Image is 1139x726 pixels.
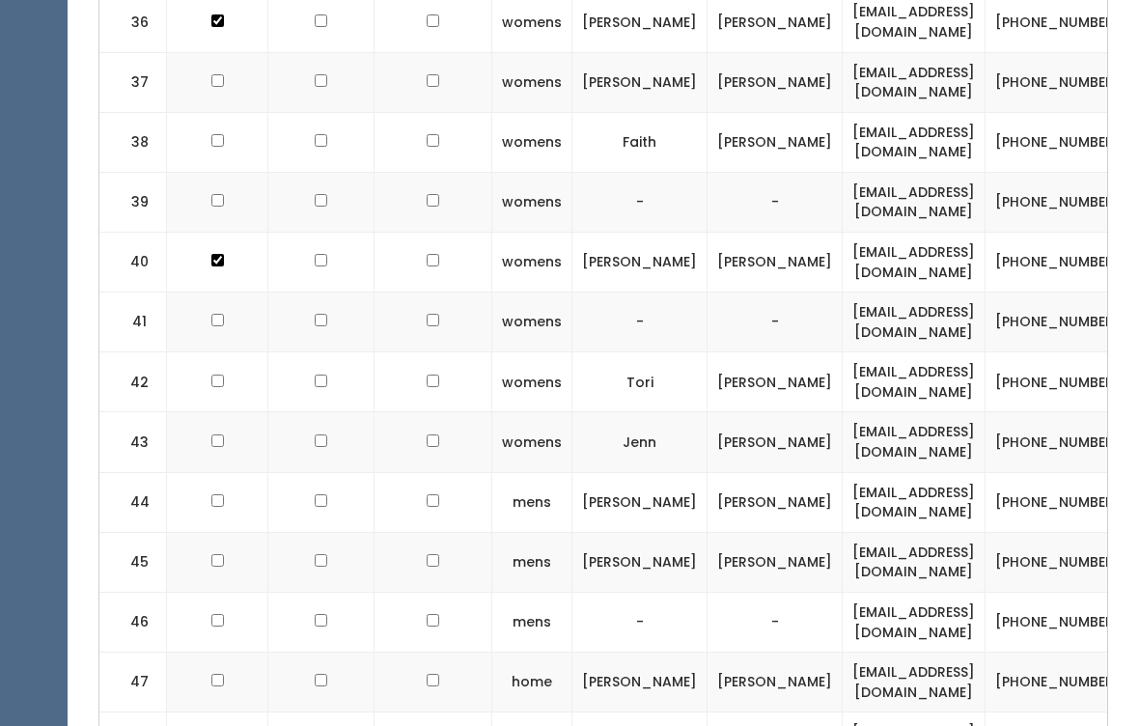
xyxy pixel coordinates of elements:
[572,233,708,293] td: [PERSON_NAME]
[99,473,167,533] td: 44
[843,293,986,353] td: [EMAIL_ADDRESS][DOMAIN_NAME]
[572,593,708,653] td: -
[986,654,1131,713] td: [PHONE_NUMBER]
[708,233,843,293] td: [PERSON_NAME]
[708,353,843,413] td: [PERSON_NAME]
[843,173,986,233] td: [EMAIL_ADDRESS][DOMAIN_NAME]
[708,654,843,713] td: [PERSON_NAME]
[572,654,708,713] td: [PERSON_NAME]
[492,113,572,173] td: womens
[708,473,843,533] td: [PERSON_NAME]
[492,593,572,653] td: mens
[572,353,708,413] td: Tori
[986,113,1131,173] td: [PHONE_NUMBER]
[572,473,708,533] td: [PERSON_NAME]
[572,53,708,113] td: [PERSON_NAME]
[843,113,986,173] td: [EMAIL_ADDRESS][DOMAIN_NAME]
[986,173,1131,233] td: [PHONE_NUMBER]
[843,353,986,413] td: [EMAIL_ADDRESS][DOMAIN_NAME]
[99,654,167,713] td: 47
[843,593,986,653] td: [EMAIL_ADDRESS][DOMAIN_NAME]
[986,53,1131,113] td: [PHONE_NUMBER]
[99,53,167,113] td: 37
[492,413,572,473] td: womens
[99,593,167,653] td: 46
[986,533,1131,593] td: [PHONE_NUMBER]
[843,413,986,473] td: [EMAIL_ADDRESS][DOMAIN_NAME]
[492,353,572,413] td: womens
[99,413,167,473] td: 43
[492,53,572,113] td: womens
[986,293,1131,353] td: [PHONE_NUMBER]
[572,413,708,473] td: Jenn
[986,473,1131,533] td: [PHONE_NUMBER]
[492,473,572,533] td: mens
[986,413,1131,473] td: [PHONE_NUMBER]
[99,293,167,353] td: 41
[492,654,572,713] td: home
[843,53,986,113] td: [EMAIL_ADDRESS][DOMAIN_NAME]
[572,293,708,353] td: -
[99,533,167,593] td: 45
[708,113,843,173] td: [PERSON_NAME]
[708,53,843,113] td: [PERSON_NAME]
[492,173,572,233] td: womens
[572,113,708,173] td: Faith
[843,654,986,713] td: [EMAIL_ADDRESS][DOMAIN_NAME]
[708,533,843,593] td: [PERSON_NAME]
[99,173,167,233] td: 39
[986,233,1131,293] td: [PHONE_NUMBER]
[843,233,986,293] td: [EMAIL_ADDRESS][DOMAIN_NAME]
[492,233,572,293] td: womens
[708,173,843,233] td: -
[843,533,986,593] td: [EMAIL_ADDRESS][DOMAIN_NAME]
[708,593,843,653] td: -
[986,353,1131,413] td: [PHONE_NUMBER]
[572,533,708,593] td: [PERSON_NAME]
[492,533,572,593] td: mens
[99,113,167,173] td: 38
[708,413,843,473] td: [PERSON_NAME]
[99,233,167,293] td: 40
[99,353,167,413] td: 42
[843,473,986,533] td: [EMAIL_ADDRESS][DOMAIN_NAME]
[572,173,708,233] td: -
[708,293,843,353] td: -
[492,293,572,353] td: womens
[986,593,1131,653] td: [PHONE_NUMBER]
